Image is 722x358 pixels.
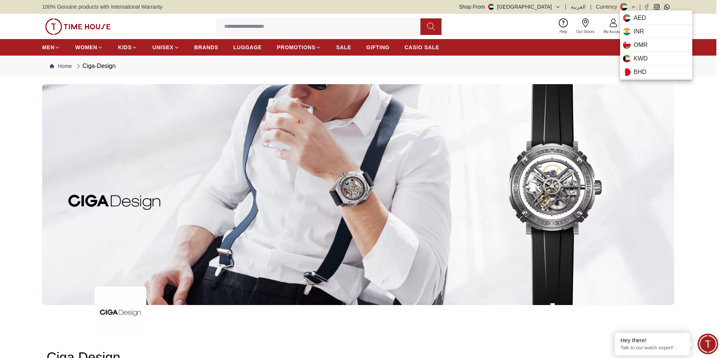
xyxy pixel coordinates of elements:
[620,337,684,344] div: Hey there!
[620,345,684,351] p: Talk to our watch expert!
[634,14,646,23] span: AED
[634,41,648,50] span: OMR
[634,27,644,36] span: INR
[698,334,718,354] div: Chat Widget
[634,68,646,77] span: BHD
[634,54,648,63] span: KWD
